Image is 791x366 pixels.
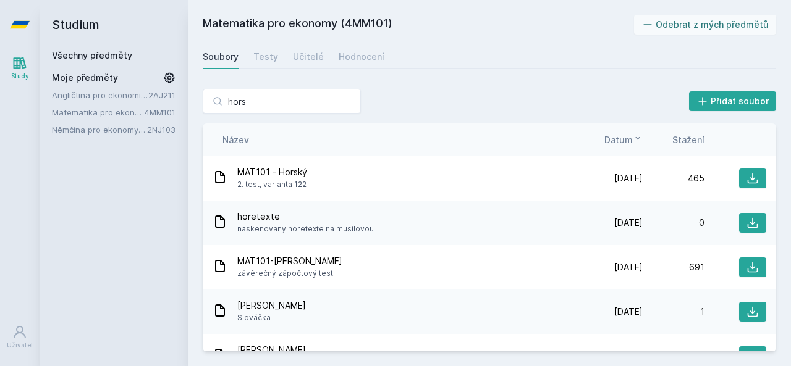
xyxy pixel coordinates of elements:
[237,178,307,191] span: 2. test, varianta 122
[52,72,118,84] span: Moje předměty
[7,341,33,350] div: Uživatel
[643,306,704,318] div: 1
[237,223,374,235] span: naskenovany horetexte na musilovou
[237,299,306,312] span: [PERSON_NAME]
[11,72,29,81] div: Study
[643,217,704,229] div: 0
[643,261,704,273] div: 691
[2,49,37,87] a: Study
[614,172,643,185] span: [DATE]
[253,51,278,63] div: Testy
[52,50,132,60] a: Všechny předměty
[614,350,643,362] span: [DATE]
[237,166,307,178] span: MAT101 - Horský
[52,123,147,136] a: Němčina pro ekonomy - mírně pokročilá úroveň 1 (A2)
[203,89,361,114] input: Hledej soubor
[614,261,643,273] span: [DATE]
[293,51,324,63] div: Učitelé
[2,318,37,356] a: Uživatel
[145,107,176,117] a: 4MM101
[203,51,239,63] div: Soubory
[339,44,384,69] a: Hodnocení
[672,133,704,146] button: Stažení
[52,89,148,101] a: Angličtina pro ekonomická studia 1 (B2/C1)
[147,125,176,135] a: 2NJ103
[203,15,634,35] h2: Matematika pro ekonomy (4MM101)
[237,344,306,356] span: [PERSON_NAME]
[643,172,704,185] div: 465
[604,133,633,146] span: Datum
[604,133,643,146] button: Datum
[237,267,342,280] span: závěrečný zápočtový test
[689,91,777,111] button: Přidat soubor
[634,15,777,35] button: Odebrat z mých předmětů
[222,133,249,146] button: Název
[203,44,239,69] a: Soubory
[237,210,374,223] span: horetexte
[643,350,704,362] div: 0
[339,51,384,63] div: Hodnocení
[614,306,643,318] span: [DATE]
[237,312,306,324] span: Slováčka
[293,44,324,69] a: Učitelé
[148,90,176,100] a: 2AJ211
[614,217,643,229] span: [DATE]
[237,255,342,267] span: MAT101-[PERSON_NAME]
[253,44,278,69] a: Testy
[52,106,145,119] a: Matematika pro ekonomy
